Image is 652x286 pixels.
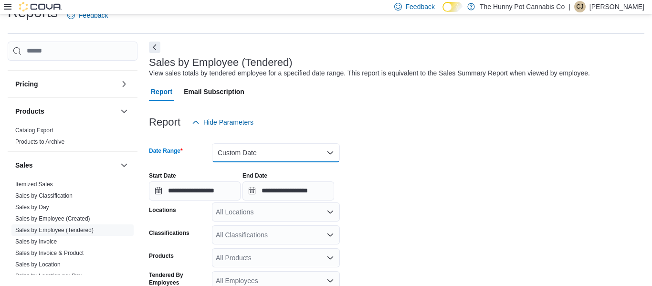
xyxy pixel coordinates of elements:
a: Sales by Employee (Created) [15,215,90,222]
a: Sales by Employee (Tendered) [15,227,94,233]
span: Sales by Location per Day [15,272,82,280]
button: Open list of options [326,277,334,285]
div: View sales totals by tendered employee for a specified date range. This report is equivalent to t... [149,68,590,78]
span: Products to Archive [15,138,64,146]
button: Sales [15,160,116,170]
span: Hide Parameters [203,117,253,127]
h3: Sales by Employee (Tendered) [149,57,293,68]
a: Sales by Invoice [15,238,57,245]
p: | [568,1,570,12]
span: Itemized Sales [15,180,53,188]
input: Dark Mode [442,2,463,12]
span: Sales by Day [15,203,49,211]
button: Hide Parameters [188,113,257,132]
span: Feedback [406,2,435,11]
img: Cova [19,2,62,11]
input: Press the down key to open a popover containing a calendar. [242,181,334,201]
span: Feedback [79,11,108,20]
span: Report [151,82,172,101]
a: Sales by Invoice & Product [15,250,84,256]
label: Classifications [149,229,189,237]
a: Sales by Location [15,261,61,268]
button: Open list of options [326,231,334,239]
button: Open list of options [326,208,334,216]
h3: Report [149,117,180,128]
a: Catalog Export [15,127,53,134]
label: Locations [149,206,176,214]
a: Itemized Sales [15,181,53,188]
h3: Sales [15,160,33,170]
h3: Products [15,106,44,116]
button: Open list of options [326,254,334,262]
span: Email Subscription [184,82,244,101]
a: Sales by Classification [15,192,73,199]
a: Products to Archive [15,138,64,145]
span: CJ [577,1,584,12]
a: Feedback [63,6,112,25]
p: [PERSON_NAME] [589,1,644,12]
button: Products [118,106,130,117]
h3: Pricing [15,79,38,89]
button: Products [15,106,116,116]
p: The Hunny Pot Cannabis Co [480,1,565,12]
label: Products [149,252,174,260]
input: Press the down key to open a popover containing a calendar. [149,181,241,201]
a: Sales by Location per Day [15,273,82,279]
button: Pricing [118,78,130,90]
label: Date Range [149,147,183,155]
button: Custom Date [212,143,340,162]
button: Pricing [15,79,116,89]
label: End Date [242,172,267,180]
a: Sales by Day [15,204,49,211]
label: Start Date [149,172,176,180]
div: Products [8,125,137,151]
span: Sales by Invoice & Product [15,249,84,257]
span: Sales by Employee (Tendered) [15,226,94,234]
div: Christina Jarvis [574,1,586,12]
button: Next [149,42,160,53]
button: Sales [118,159,130,171]
span: Catalog Export [15,127,53,134]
